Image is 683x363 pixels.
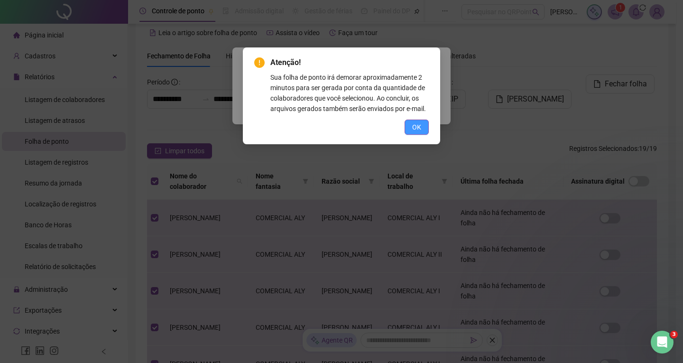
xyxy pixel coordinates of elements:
[270,57,429,68] span: Atenção!
[405,120,429,135] button: OK
[254,57,265,68] span: exclamation-circle
[270,72,429,114] div: Sua folha de ponto irá demorar aproximadamente 2 minutos para ser gerada por conta da quantidade ...
[651,331,674,354] iframe: Intercom live chat
[670,331,678,338] span: 3
[412,122,421,132] span: OK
